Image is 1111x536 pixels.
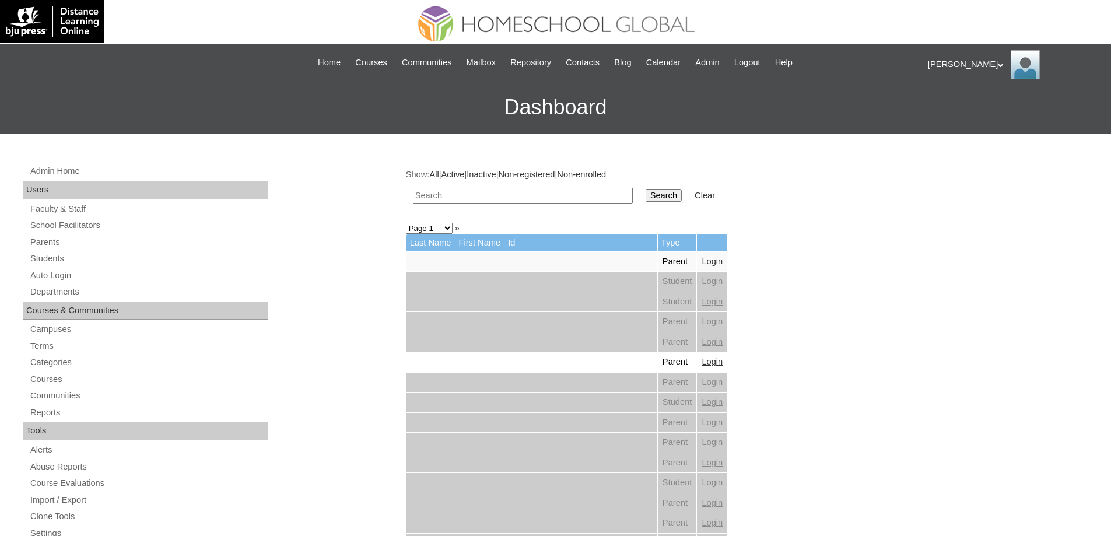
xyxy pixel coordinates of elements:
span: Contacts [566,56,600,69]
td: Parent [658,312,697,332]
td: Parent [658,453,697,473]
a: Inactive [467,170,496,179]
div: [PERSON_NAME] [928,50,1099,79]
a: All [429,170,439,179]
a: Course Evaluations [29,476,268,491]
span: Logout [734,56,760,69]
td: Student [658,272,697,292]
a: School Facilitators [29,218,268,233]
div: Users [23,181,268,199]
a: Login [702,478,723,487]
input: Search [413,188,633,204]
span: Home [318,56,341,69]
a: Students [29,251,268,266]
img: logo-white.png [6,6,99,37]
a: Departments [29,285,268,299]
a: Contacts [560,56,605,69]
a: Login [702,276,723,286]
a: Calendar [640,56,686,69]
a: Login [702,297,723,306]
a: Login [702,498,723,507]
a: Login [702,518,723,527]
a: Terms [29,339,268,353]
td: Id [504,234,657,251]
td: Parent [658,373,697,393]
a: Import / Export [29,493,268,507]
a: Home [312,56,346,69]
a: Reports [29,405,268,420]
a: Auto Login [29,268,268,283]
td: Parent [658,332,697,352]
a: Communities [396,56,458,69]
a: Login [702,458,723,467]
a: Login [702,437,723,447]
h3: Dashboard [6,81,1105,134]
a: Blog [608,56,637,69]
a: Categories [29,355,268,370]
a: Login [702,397,723,407]
a: Repository [504,56,557,69]
input: Search [646,189,682,202]
a: Login [702,257,723,266]
a: Login [702,418,723,427]
td: Parent [658,413,697,433]
td: Student [658,393,697,412]
span: Communities [402,56,452,69]
a: Login [702,317,723,326]
span: Repository [510,56,551,69]
a: Non-enrolled [557,170,606,179]
a: Parents [29,235,268,250]
td: Student [658,292,697,312]
a: Courses [349,56,393,69]
img: Ariane Ebuen [1011,50,1040,79]
div: Show: | | | | [406,169,983,210]
a: Help [769,56,798,69]
a: Abuse Reports [29,460,268,474]
a: Faculty & Staff [29,202,268,216]
a: Login [702,377,723,387]
a: Clone Tools [29,509,268,524]
a: Mailbox [461,56,502,69]
a: Active [441,170,464,179]
td: Parent [658,352,697,372]
a: Clear [695,191,715,200]
span: Mailbox [467,56,496,69]
a: Logout [728,56,766,69]
a: Login [702,357,723,366]
td: Parent [658,433,697,453]
span: Help [775,56,793,69]
td: Student [658,473,697,493]
a: Courses [29,372,268,387]
div: Courses & Communities [23,302,268,320]
a: Login [702,337,723,346]
span: Admin [695,56,720,69]
a: Admin Home [29,164,268,178]
td: Parent [658,513,697,533]
td: Parent [658,493,697,513]
td: Parent [658,252,697,272]
td: Last Name [406,234,455,251]
td: First Name [455,234,504,251]
span: Calendar [646,56,681,69]
a: Campuses [29,322,268,337]
a: Communities [29,388,268,403]
a: » [455,223,460,233]
a: Non-registered [499,170,555,179]
div: Tools [23,422,268,440]
span: Courses [355,56,387,69]
a: Alerts [29,443,268,457]
a: Admin [689,56,726,69]
span: Blog [614,56,631,69]
td: Type [658,234,697,251]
